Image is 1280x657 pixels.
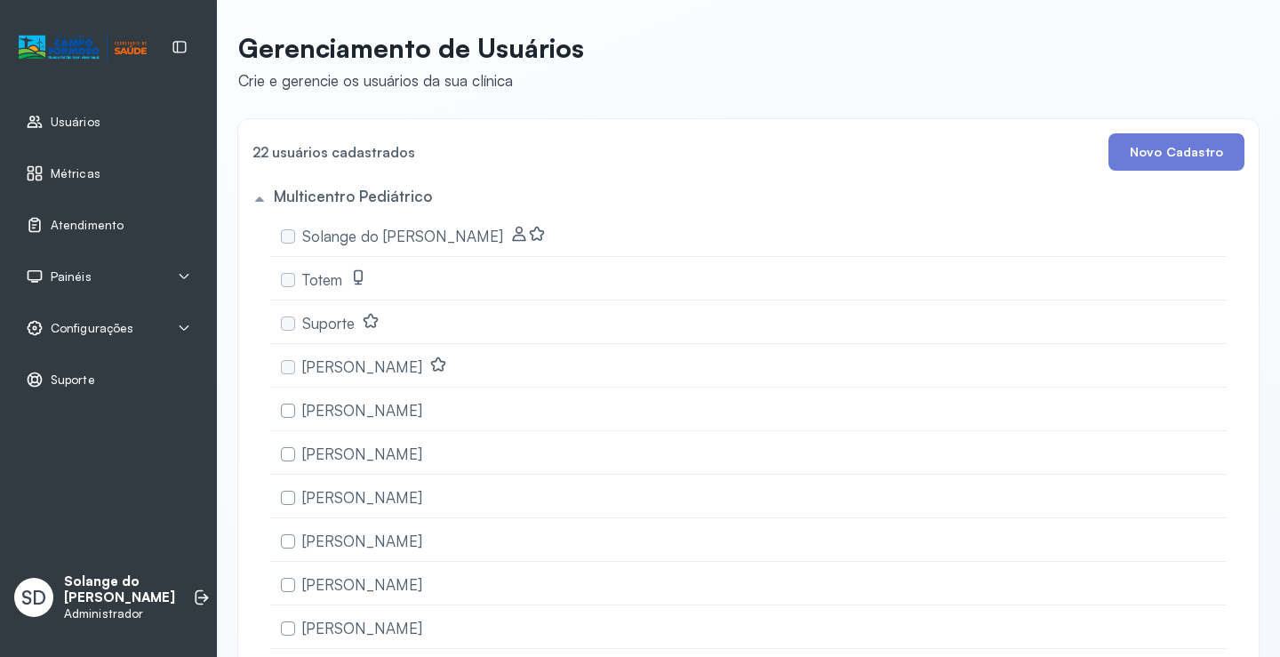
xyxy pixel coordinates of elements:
span: Usuários [51,115,100,130]
a: Métricas [26,164,191,182]
div: Crie e gerencie os usuários da sua clínica [238,71,584,90]
h5: Multicentro Pediátrico [274,187,432,205]
img: Logotipo do estabelecimento [19,33,147,62]
span: [PERSON_NAME] [302,619,422,637]
span: Painéis [51,269,92,284]
span: Solange do [PERSON_NAME] [302,227,503,245]
span: [PERSON_NAME] [302,357,422,376]
span: [PERSON_NAME] [302,488,422,507]
span: Atendimento [51,218,124,233]
span: [PERSON_NAME] [302,575,422,594]
p: Administrador [64,606,175,621]
span: Totem [302,270,342,289]
a: Atendimento [26,216,191,234]
span: Suporte [302,314,355,333]
span: [PERSON_NAME] [302,401,422,420]
h4: 22 usuários cadastrados [252,140,415,164]
p: Gerenciamento de Usuários [238,32,584,64]
span: Suporte [51,373,95,388]
p: Solange do [PERSON_NAME] [64,573,175,607]
a: Usuários [26,113,191,131]
button: Novo Cadastro [1108,133,1244,171]
span: Configurações [51,321,133,336]
span: Métricas [51,166,100,181]
span: [PERSON_NAME] [302,532,422,550]
span: [PERSON_NAME] [302,445,422,463]
span: SD [21,586,46,609]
